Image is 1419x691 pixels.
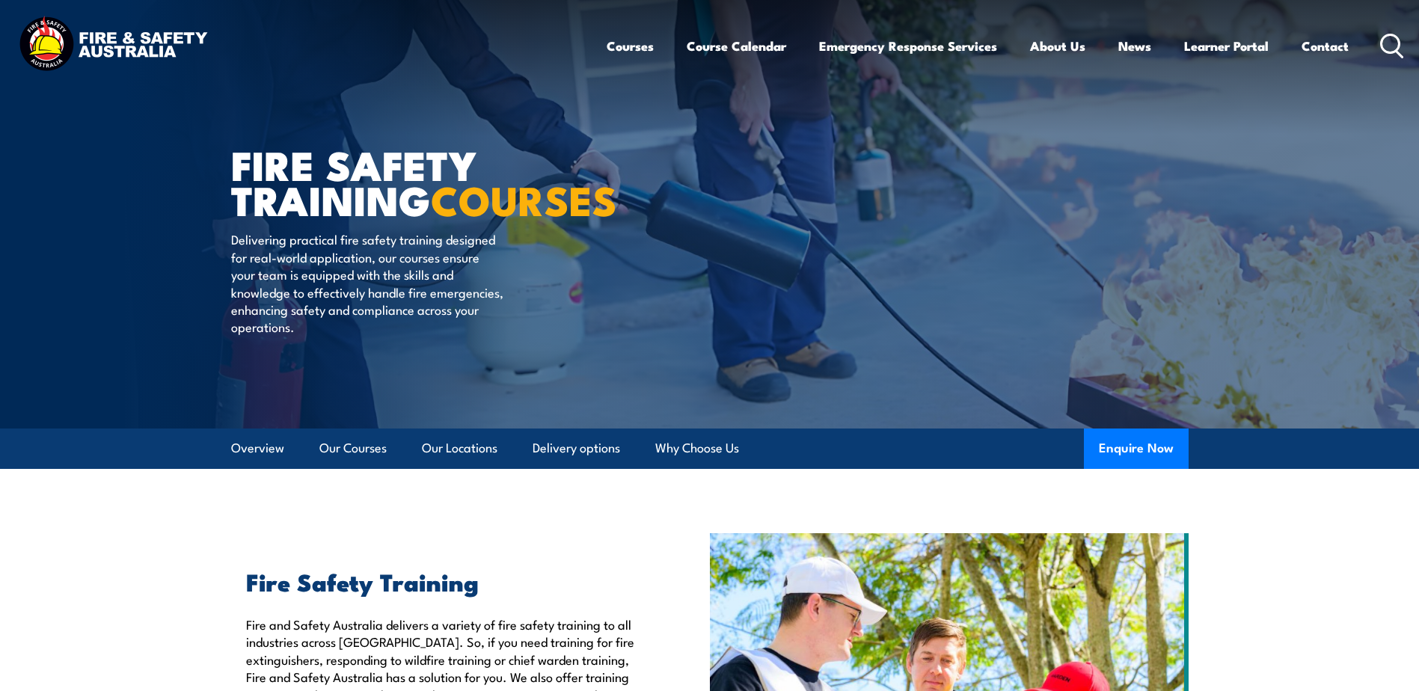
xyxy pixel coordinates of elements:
a: Delivery options [533,429,620,468]
a: News [1118,26,1151,66]
a: Courses [607,26,654,66]
a: Our Locations [422,429,497,468]
h1: FIRE SAFETY TRAINING [231,147,601,216]
button: Enquire Now [1084,429,1189,469]
a: Why Choose Us [655,429,739,468]
a: Contact [1302,26,1349,66]
strong: COURSES [431,168,617,230]
a: Overview [231,429,284,468]
a: Course Calendar [687,26,786,66]
a: Learner Portal [1184,26,1269,66]
a: Our Courses [319,429,387,468]
h2: Fire Safety Training [246,571,641,592]
a: About Us [1030,26,1085,66]
a: Emergency Response Services [819,26,997,66]
p: Delivering practical fire safety training designed for real-world application, our courses ensure... [231,230,504,335]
